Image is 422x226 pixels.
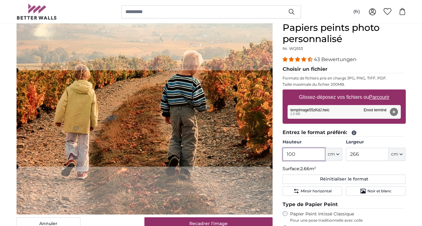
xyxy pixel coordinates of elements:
label: Largeur [346,139,405,145]
p: Surface: [283,166,406,172]
button: Miroir horizontal [283,186,342,196]
button: (fr) [348,6,365,17]
button: Réinitialiser le format [283,175,406,184]
button: cm [325,148,342,161]
p: Formats de fichiers pris en charge JPG, PNG, TIFF, PDF. [283,76,406,81]
span: Miroir horizontal [301,189,332,194]
legend: Choisir un fichier [283,65,406,73]
u: Parcourir [369,94,389,100]
label: Papier Peint Intissé Classique [290,211,406,223]
h1: Papiers peints photo personnalisé [283,22,406,45]
span: Noir et blanc [367,189,391,194]
p: Taille maximale du fichier 200MB. [283,82,406,87]
legend: Type de Papier Peint [283,201,406,209]
span: 43 Bewertungen [314,56,357,62]
span: 4.40 stars [283,56,314,62]
span: 2.66m² [300,166,316,171]
span: Pour une pose traditionnelle avec colle [290,218,406,223]
span: cm [328,151,335,157]
label: Hauteur [283,139,342,145]
span: cm [391,151,398,157]
button: Noir et blanc [346,186,405,196]
button: cm [389,148,405,161]
img: Betterwalls [17,4,57,20]
legend: Entrez le format préféré: [283,129,406,137]
label: Glissez-déposez vos fichiers ou [296,91,392,103]
span: Nr. WQ553 [283,46,303,51]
